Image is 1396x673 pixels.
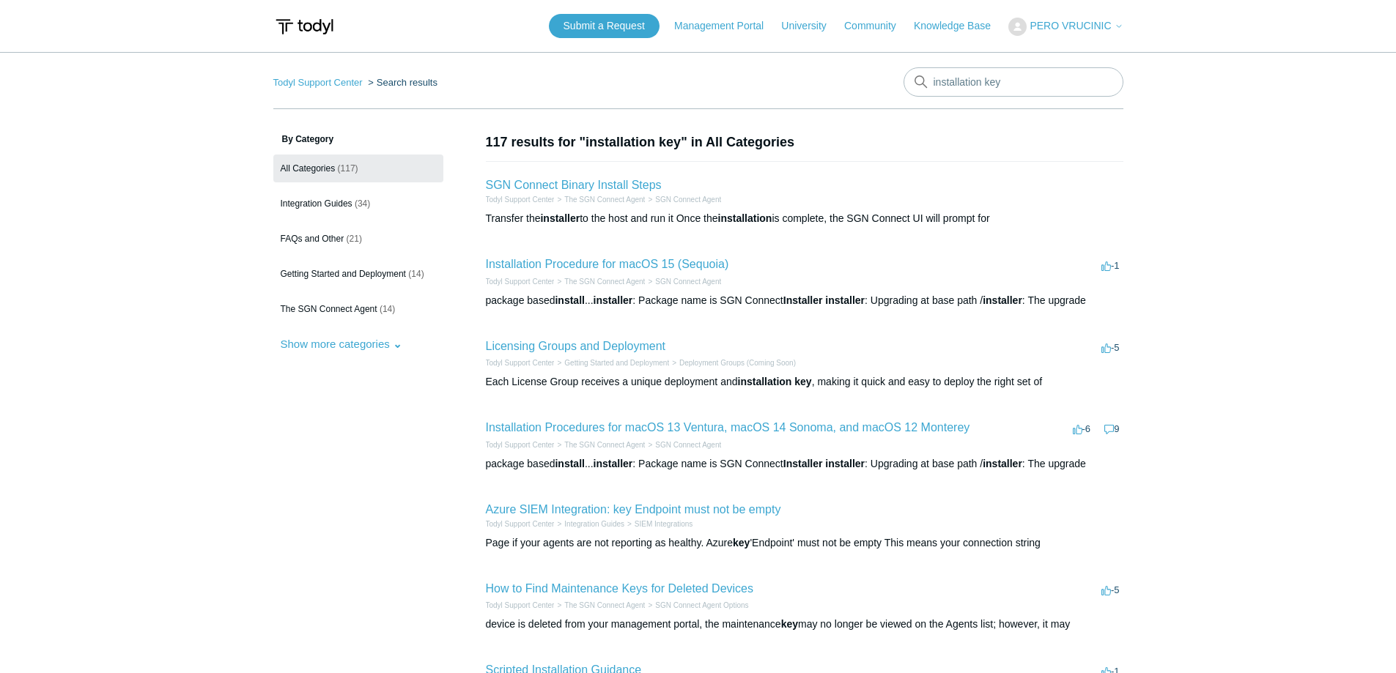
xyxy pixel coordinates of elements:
[347,234,362,244] span: (21)
[486,374,1123,390] div: Each License Group receives a unique deployment and , making it quick and easy to deploy the righ...
[338,163,358,174] span: (117)
[825,458,865,469] em: installer
[408,269,424,279] span: (14)
[554,439,645,450] li: The SGN Connect Agent
[1101,584,1120,595] span: -5
[555,294,584,306] em: install
[554,600,645,611] li: The SGN Connect Agent
[273,190,443,217] a: Integration Guides (34)
[655,278,721,286] a: SGN Connect Agent
[273,77,366,88] li: Todyl Support Center
[1101,342,1120,353] span: -5
[486,518,555,529] li: Todyl Support Center
[486,276,555,287] li: Todyl Support Center
[1101,260,1120,271] span: -1
[1008,18,1123,36] button: PERO VRUCINIC
[273,13,336,40] img: Todyl Support Center Help Center home page
[554,518,624,529] li: Integration Guides
[1073,423,1091,434] span: -6
[983,294,1022,306] em: installer
[365,77,437,88] li: Search results
[486,600,555,611] li: Todyl Support Center
[733,537,750,549] em: key
[486,293,1123,308] div: package based ... : Package name is SGN Connect : Upgrading at base path / : The upgrade
[635,520,693,528] a: SIEM Integrations
[594,458,633,469] em: installer
[674,18,778,34] a: Management Portal
[380,304,395,314] span: (14)
[281,269,406,279] span: Getting Started and Deployment
[645,439,721,450] li: SGN Connect Agent
[486,340,665,352] a: Licensing Groups and Deployment
[655,441,721,449] a: SGN Connect Agent
[554,194,645,205] li: The SGN Connect Agent
[486,503,781,516] a: Azure SIEM Integration: key Endpoint must not be empty
[655,196,721,204] a: SGN Connect Agent
[645,600,748,611] li: SGN Connect Agent Options
[554,276,645,287] li: The SGN Connect Agent
[486,278,555,286] a: Todyl Support Center
[624,518,693,529] li: SIEM Integrations
[486,456,1123,472] div: package based ... : Package name is SGN Connect : Upgrading at base path / : The upgrade
[486,520,555,528] a: Todyl Support Center
[273,260,443,288] a: Getting Started and Deployment (14)
[273,295,443,323] a: The SGN Connect Agent (14)
[564,278,645,286] a: The SGN Connect Agent
[655,601,748,609] a: SGN Connect Agent Options
[273,155,443,182] a: All Categories (117)
[486,601,555,609] a: Todyl Support Center
[564,359,669,367] a: Getting Started and Deployment
[281,304,377,314] span: The SGN Connect Agent
[273,133,443,146] h3: By Category
[486,357,555,368] li: Todyl Support Center
[486,133,1123,152] h1: 117 results for "installation key" in All Categories
[781,18,841,34] a: University
[486,196,555,204] a: Todyl Support Center
[549,14,660,38] a: Submit a Request
[669,357,796,368] li: Deployment Groups (Coming Soon)
[783,458,823,469] em: Installer
[486,359,555,367] a: Todyl Support Center
[486,194,555,205] li: Todyl Support Center
[281,198,352,209] span: Integration Guides
[555,458,584,469] em: install
[679,359,796,367] a: Deployment Groups (Coming Soon)
[273,330,410,357] button: Show more categories
[781,618,798,630] em: key
[554,357,669,368] li: Getting Started and Deployment
[486,441,555,449] a: Todyl Support Center
[564,520,624,528] a: Integration Guides
[281,234,344,244] span: FAQs and Other
[281,163,336,174] span: All Categories
[564,441,645,449] a: The SGN Connect Agent
[645,276,721,287] li: SGN Connect Agent
[738,376,812,387] em: installation key
[486,617,1123,632] div: device is deleted from your management portal, the maintenance may no longer be viewed on the Age...
[486,179,662,191] a: SGN Connect Binary Install Steps
[1104,423,1119,434] span: 9
[486,258,729,270] a: Installation Procedure for macOS 15 (Sequoia)
[783,294,823,306] em: Installer
[645,194,721,205] li: SGN Connect Agent
[540,212,580,224] em: installer
[486,535,1123,551] div: Page if your agents are not reporting as healthy. Azure 'Endpoint' must not be empty This means y...
[486,439,555,450] li: Todyl Support Center
[914,18,1005,34] a: Knowledge Base
[486,211,1123,226] div: Transfer the to the host and run it Once the is complete, the SGN Connect UI will prompt for
[904,67,1123,97] input: Search
[273,225,443,253] a: FAQs and Other (21)
[564,196,645,204] a: The SGN Connect Agent
[844,18,911,34] a: Community
[1030,20,1111,31] span: PERO VRUCINIC
[718,212,772,224] em: installation
[486,582,754,595] a: How to Find Maintenance Keys for Deleted Devices
[825,294,865,306] em: installer
[273,77,363,88] a: Todyl Support Center
[564,601,645,609] a: The SGN Connect Agent
[594,294,633,306] em: installer
[355,198,370,209] span: (34)
[486,421,970,434] a: Installation Procedures for macOS 13 Ventura, macOS 14 Sonoma, and macOS 12 Monterey
[983,458,1022,469] em: installer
